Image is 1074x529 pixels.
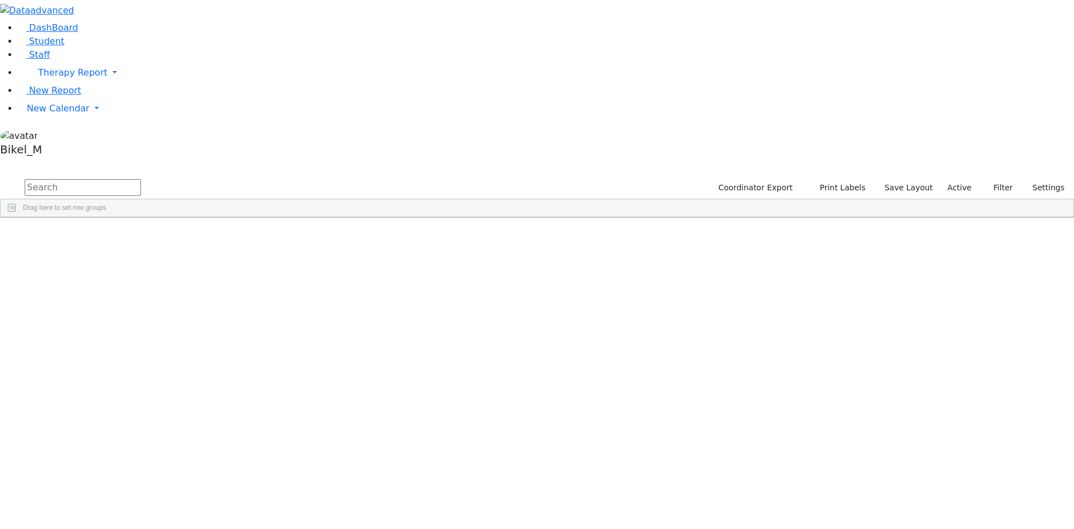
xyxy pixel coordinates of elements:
span: New Report [29,85,81,96]
a: New Report [18,85,81,96]
button: Coordinator Export [711,179,798,196]
a: Student [18,36,64,46]
label: Active [943,179,977,196]
span: New Calendar [27,103,89,114]
span: DashBoard [29,22,78,33]
span: Student [29,36,64,46]
button: Settings [1018,179,1070,196]
button: Print Labels [807,179,870,196]
a: Therapy Report [18,62,1074,84]
button: Filter [979,179,1018,196]
a: DashBoard [18,22,78,33]
input: Search [25,179,141,196]
span: Staff [29,49,50,60]
a: Staff [18,49,50,60]
a: New Calendar [18,97,1074,120]
span: Therapy Report [38,67,107,78]
button: Save Layout [879,179,938,196]
span: Drag here to set row groups [23,204,106,212]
